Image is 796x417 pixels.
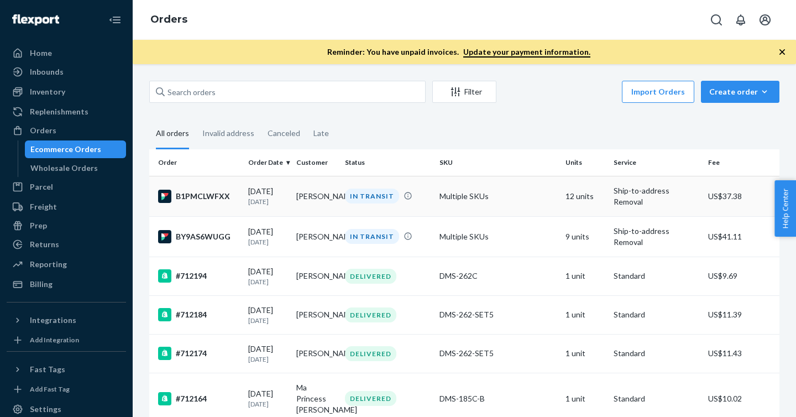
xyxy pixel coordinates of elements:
button: Close Navigation [104,9,126,31]
td: US$41.11 [704,216,779,257]
div: DELIVERED [345,269,396,284]
a: Billing [7,275,126,293]
div: Settings [30,404,61,415]
div: #712194 [158,269,239,283]
div: [DATE] [248,388,287,409]
div: Reporting [30,259,67,270]
p: [DATE] [248,316,287,325]
div: Customer [296,158,336,167]
td: 1 unit [561,334,609,373]
div: BY9AS6WUGG [158,230,239,243]
a: Ecommerce Orders [25,140,127,158]
button: Help Center [774,180,796,237]
div: Create order [709,86,771,97]
th: Service [609,149,704,176]
div: #712174 [158,347,239,360]
div: Filter [433,86,496,97]
div: [DATE] [248,266,287,286]
a: Replenishments [7,103,126,121]
p: [DATE] [248,197,287,206]
div: Late [313,119,329,148]
input: Search orders [149,81,426,103]
div: DMS-185C-B [439,393,557,404]
div: Replenishments [30,106,88,117]
div: Integrations [30,315,76,326]
a: Prep [7,217,126,234]
td: [PERSON_NAME] [292,334,340,373]
div: Orders [30,125,56,136]
button: Create order [701,81,779,103]
div: IN TRANSIT [345,229,399,244]
button: Import Orders [622,81,694,103]
div: DMS-262-SET5 [439,348,557,359]
div: DELIVERED [345,346,396,361]
td: [PERSON_NAME] [292,216,340,257]
td: Ship-to-address Removal [609,176,704,216]
p: Standard [614,309,699,320]
div: Add Fast Tag [30,384,70,394]
th: Units [561,149,609,176]
p: [DATE] [248,355,287,364]
td: US$11.43 [704,334,779,373]
button: Filter [432,81,496,103]
div: Ecommerce Orders [30,144,101,155]
div: IN TRANSIT [345,189,399,204]
div: Canceled [268,119,300,148]
div: [DATE] [248,226,287,247]
a: Orders [150,13,187,25]
p: [DATE] [248,277,287,286]
div: DMS-262C [439,270,557,282]
th: Status [341,149,435,176]
p: Standard [614,348,699,359]
div: Inventory [30,86,65,97]
button: Fast Tags [7,361,126,378]
p: Standard [614,270,699,282]
th: Fee [704,149,779,176]
div: Prep [30,220,47,231]
div: All orders [156,119,189,149]
a: Freight [7,198,126,216]
td: US$9.69 [704,257,779,295]
div: Add Integration [30,335,79,345]
a: Add Integration [7,333,126,347]
button: Open notifications [730,9,752,31]
div: Returns [30,239,59,250]
td: [PERSON_NAME] [292,295,340,334]
a: Home [7,44,126,62]
img: Flexport logo [12,14,59,25]
a: Returns [7,236,126,253]
a: Add Fast Tag [7,383,126,396]
a: Orders [7,122,126,139]
div: Wholesale Orders [30,163,98,174]
div: Home [30,48,52,59]
div: #712184 [158,308,239,321]
td: [PERSON_NAME] [292,176,340,216]
div: DELIVERED [345,391,396,406]
p: Reminder: You have unpaid invoices. [327,46,590,58]
div: Parcel [30,181,53,192]
div: [DATE] [248,305,287,325]
button: Open account menu [754,9,776,31]
button: Open Search Box [705,9,727,31]
td: US$11.39 [704,295,779,334]
a: Reporting [7,256,126,273]
a: Inbounds [7,63,126,81]
div: DELIVERED [345,307,396,322]
td: 1 unit [561,295,609,334]
td: 1 unit [561,257,609,295]
ol: breadcrumbs [142,4,196,36]
a: Inventory [7,83,126,101]
td: [PERSON_NAME] [292,257,340,295]
th: SKU [435,149,561,176]
div: Billing [30,279,53,290]
div: Invalid address [202,119,254,148]
div: [DATE] [248,186,287,206]
div: Inbounds [30,66,64,77]
th: Order [149,149,244,176]
div: [DATE] [248,343,287,364]
td: Ship-to-address Removal [609,216,704,257]
div: B1PMCLWFXX [158,190,239,203]
p: [DATE] [248,399,287,409]
p: Standard [614,393,699,404]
